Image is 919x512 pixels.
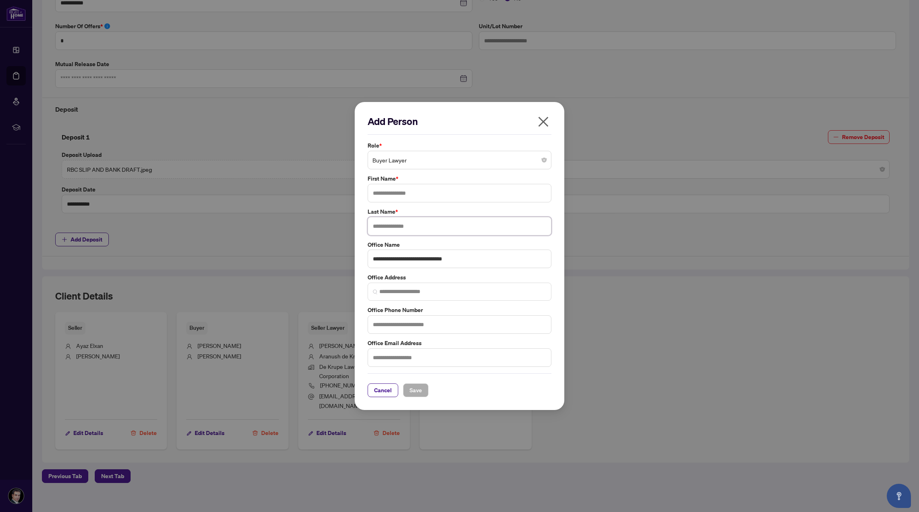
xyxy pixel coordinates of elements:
button: Open asap [887,484,911,508]
img: search_icon [373,289,378,294]
label: Role [368,141,551,150]
span: close-circle [542,158,547,162]
label: Office Address [368,273,551,282]
label: Last Name [368,207,551,216]
button: Cancel [368,383,398,397]
label: Office Email Address [368,339,551,348]
label: Office Phone Number [368,306,551,314]
button: Save [403,383,428,397]
label: Office Name [368,240,551,249]
label: First Name [368,174,551,183]
span: close [537,115,550,128]
span: Cancel [374,384,392,397]
h2: Add Person [368,115,551,128]
span: Buyer Lawyer [372,152,547,168]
